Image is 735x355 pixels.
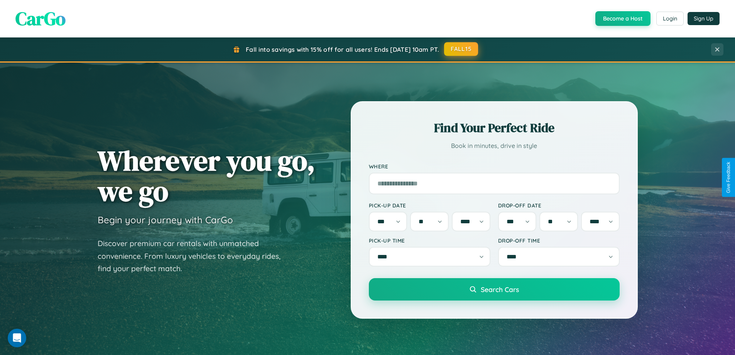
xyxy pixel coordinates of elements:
span: Search Cars [481,285,519,294]
span: Fall into savings with 15% off for all users! Ends [DATE] 10am PT. [246,46,439,53]
button: FALL15 [444,42,478,56]
label: Where [369,163,620,170]
button: Sign Up [688,12,720,25]
span: CarGo [15,6,66,31]
label: Pick-up Time [369,237,490,244]
h3: Begin your journey with CarGo [98,214,233,226]
h2: Find Your Perfect Ride [369,119,620,136]
p: Discover premium car rentals with unmatched convenience. From luxury vehicles to everyday rides, ... [98,237,291,275]
h1: Wherever you go, we go [98,145,315,206]
button: Search Cars [369,278,620,301]
div: Open Intercom Messenger [8,329,26,347]
div: Give Feedback [726,162,731,193]
button: Become a Host [595,11,651,26]
label: Drop-off Date [498,202,620,209]
label: Drop-off Time [498,237,620,244]
button: Login [656,12,684,25]
p: Book in minutes, drive in style [369,140,620,151]
label: Pick-up Date [369,202,490,209]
